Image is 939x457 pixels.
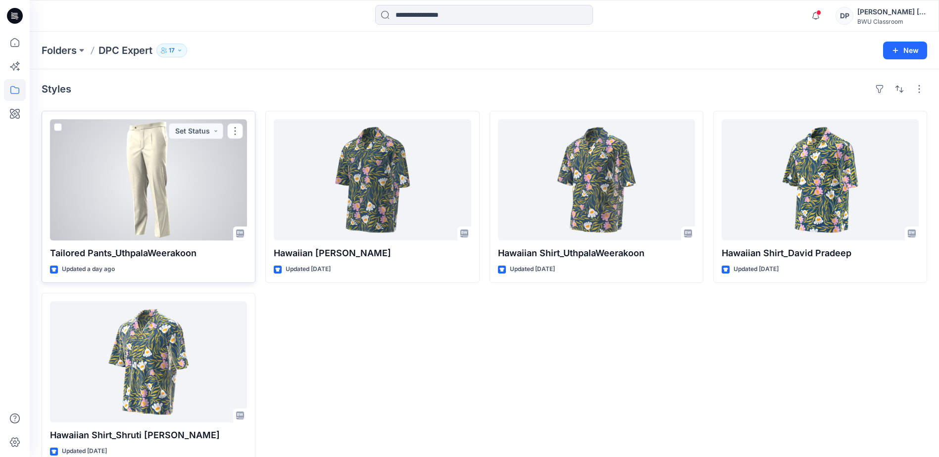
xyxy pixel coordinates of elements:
[62,264,115,274] p: Updated a day ago
[857,18,927,25] div: BWU Classroom
[50,246,247,260] p: Tailored Pants_UthpalaWeerakoon
[274,119,471,240] a: Hawaiian Shirt_Lisha Sanders
[734,264,779,274] p: Updated [DATE]
[99,44,152,57] p: DPC Expert
[510,264,555,274] p: Updated [DATE]
[857,6,927,18] div: [PERSON_NAME] [PERSON_NAME]
[169,45,175,56] p: 17
[498,119,695,240] a: Hawaiian Shirt_UthpalaWeerakoon
[883,42,927,59] button: New
[498,246,695,260] p: Hawaiian Shirt_UthpalaWeerakoon
[42,83,71,95] h4: Styles
[274,246,471,260] p: Hawaiian [PERSON_NAME]
[836,7,853,25] div: DP
[286,264,331,274] p: Updated [DATE]
[722,119,919,240] a: Hawaiian Shirt_David Pradeep
[50,428,247,442] p: Hawaiian Shirt_Shruti [PERSON_NAME]
[722,246,919,260] p: Hawaiian Shirt_David Pradeep
[156,44,187,57] button: 17
[62,446,107,457] p: Updated [DATE]
[42,44,77,57] a: Folders
[50,119,247,240] a: Tailored Pants_UthpalaWeerakoon
[50,301,247,422] a: Hawaiian Shirt_Shruti Rathor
